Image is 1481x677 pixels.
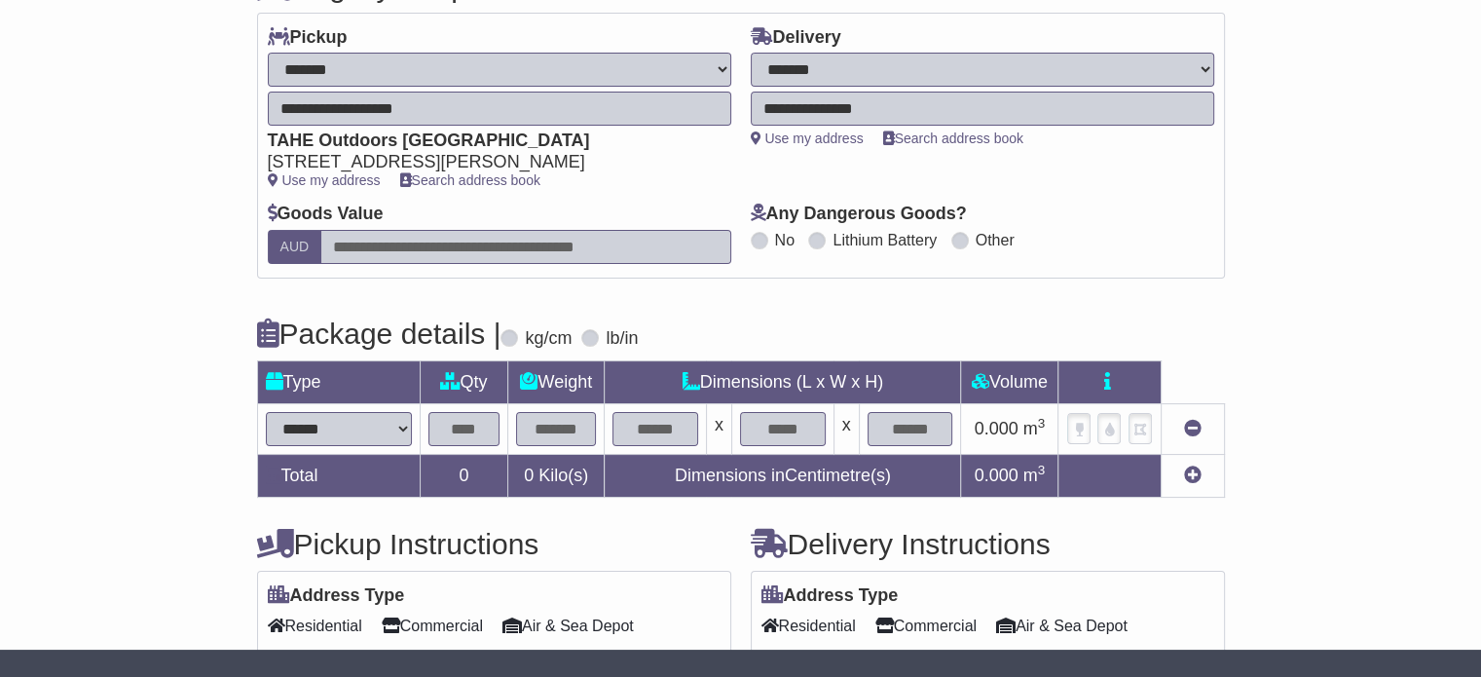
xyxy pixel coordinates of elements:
[761,611,856,641] span: Residential
[1023,419,1046,438] span: m
[605,454,961,497] td: Dimensions in Centimetre(s)
[751,27,841,49] label: Delivery
[975,466,1018,485] span: 0.000
[268,131,712,152] div: TAHE Outdoors [GEOGRAPHIC_DATA]
[1038,416,1046,431] sup: 3
[1023,466,1046,485] span: m
[761,585,899,607] label: Address Type
[257,454,420,497] td: Total
[268,172,381,188] a: Use my address
[268,585,405,607] label: Address Type
[508,360,605,403] td: Weight
[524,466,534,485] span: 0
[751,131,864,146] a: Use my address
[502,611,634,641] span: Air & Sea Depot
[605,360,961,403] td: Dimensions (L x W x H)
[420,360,508,403] td: Qty
[257,528,731,560] h4: Pickup Instructions
[257,360,420,403] td: Type
[268,230,322,264] label: AUD
[382,611,483,641] span: Commercial
[1038,463,1046,477] sup: 3
[751,528,1225,560] h4: Delivery Instructions
[706,403,731,454] td: x
[996,611,1128,641] span: Air & Sea Depot
[875,611,977,641] span: Commercial
[1184,419,1202,438] a: Remove this item
[833,231,937,249] label: Lithium Battery
[420,454,508,497] td: 0
[961,360,1058,403] td: Volume
[606,328,638,350] label: lb/in
[525,328,572,350] label: kg/cm
[976,231,1015,249] label: Other
[833,403,859,454] td: x
[268,27,348,49] label: Pickup
[775,231,795,249] label: No
[751,204,967,225] label: Any Dangerous Goods?
[1184,466,1202,485] a: Add new item
[400,172,540,188] a: Search address book
[268,611,362,641] span: Residential
[268,152,712,173] div: [STREET_ADDRESS][PERSON_NAME]
[257,318,501,350] h4: Package details |
[883,131,1023,146] a: Search address book
[268,204,384,225] label: Goods Value
[975,419,1018,438] span: 0.000
[508,454,605,497] td: Kilo(s)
